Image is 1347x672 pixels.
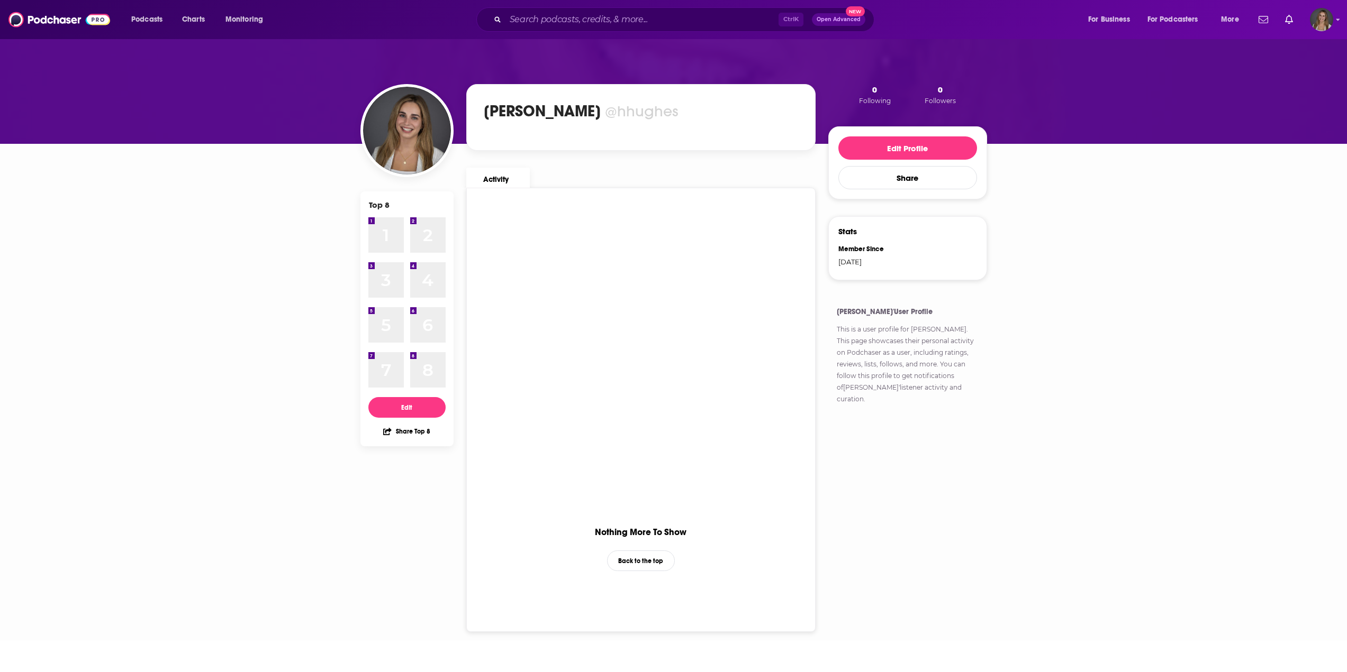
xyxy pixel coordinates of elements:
a: Show notifications dropdown [1281,11,1297,29]
h4: [PERSON_NAME]' User Profile [837,307,979,316]
span: Followers [925,97,956,105]
img: User Profile [1310,8,1333,31]
span: Following [859,97,891,105]
button: 0Following [856,84,894,105]
button: Share Top 8 [383,421,430,441]
button: 0Followers [921,84,959,105]
a: Show notifications dropdown [1254,11,1272,29]
a: [PERSON_NAME] [911,325,966,333]
div: Top 8 [369,200,390,210]
span: New [846,6,865,16]
button: open menu [1081,11,1143,28]
h1: [PERSON_NAME] [484,102,601,121]
span: Open Advanced [817,17,861,22]
span: For Podcasters [1147,12,1198,27]
span: 0 [938,85,943,95]
div: [DATE] [838,257,901,266]
div: @hhughes [605,102,679,121]
button: Share [838,166,977,189]
span: 0 [872,85,877,95]
button: open menu [218,11,277,28]
span: Monitoring [225,12,263,27]
button: Show profile menu [1310,8,1333,31]
div: Member Since [838,245,901,253]
span: For Business [1088,12,1130,27]
a: Charts [175,11,211,28]
img: Hannah Hughes [363,87,451,174]
span: Charts [182,12,205,27]
div: Search podcasts, credits, & more... [486,7,884,32]
p: This is a user profile for . This page showcases their personal activity on Podchaser as a user, ... [837,324,979,405]
button: open menu [124,11,176,28]
button: open menu [1214,11,1252,28]
img: Podchaser - Follow, Share and Rate Podcasts [8,10,110,30]
div: Nothing More To Show [595,527,686,538]
button: Edit [368,397,446,418]
button: Edit Profile [838,136,977,160]
span: Podcasts [131,12,162,27]
button: Back to the top [607,550,675,571]
button: Open AdvancedNew [812,13,865,26]
span: Ctrl K [779,13,803,26]
span: Logged in as hhughes [1310,8,1333,31]
a: Activity [466,168,530,188]
button: open menu [1141,11,1214,28]
input: Search podcasts, credits, & more... [505,11,779,28]
span: More [1221,12,1239,27]
h3: Stats [838,226,857,236]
